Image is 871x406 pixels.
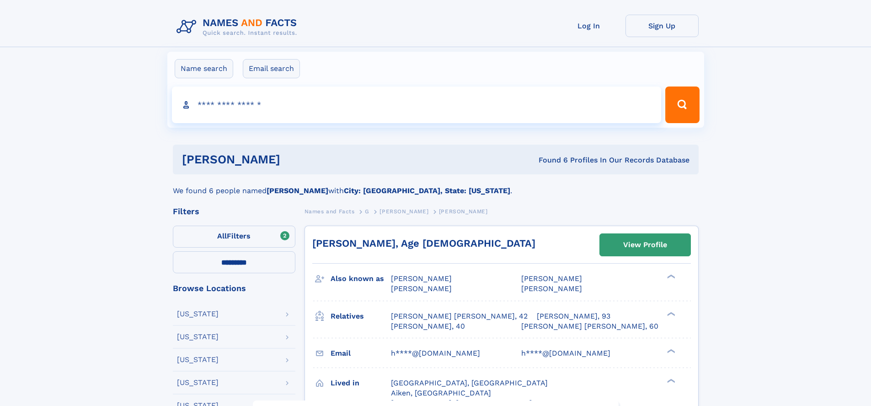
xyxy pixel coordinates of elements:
[665,348,676,354] div: ❯
[173,226,295,248] label: Filters
[391,274,452,283] span: [PERSON_NAME]
[312,238,535,249] a: [PERSON_NAME], Age [DEMOGRAPHIC_DATA]
[600,234,690,256] a: View Profile
[552,15,625,37] a: Log In
[665,311,676,317] div: ❯
[177,333,219,341] div: [US_STATE]
[173,15,305,39] img: Logo Names and Facts
[175,59,233,78] label: Name search
[331,271,391,287] h3: Also known as
[625,15,699,37] a: Sign Up
[267,186,328,195] b: [PERSON_NAME]
[182,154,410,165] h1: [PERSON_NAME]
[521,321,658,331] a: [PERSON_NAME] [PERSON_NAME], 60
[665,87,699,123] button: Search Button
[331,309,391,324] h3: Relatives
[177,310,219,318] div: [US_STATE]
[623,234,667,255] div: View Profile
[331,375,391,391] h3: Lived in
[173,207,295,216] div: Filters
[344,186,510,195] b: City: [GEOGRAPHIC_DATA], State: [US_STATE]
[365,206,369,217] a: G
[173,174,699,196] div: We found 6 people named with .
[217,232,227,240] span: All
[537,311,610,321] a: [PERSON_NAME], 93
[379,208,428,215] span: [PERSON_NAME]
[521,284,582,293] span: [PERSON_NAME]
[391,379,548,387] span: [GEOGRAPHIC_DATA], [GEOGRAPHIC_DATA]
[409,155,689,165] div: Found 6 Profiles In Our Records Database
[365,208,369,215] span: G
[177,356,219,363] div: [US_STATE]
[379,206,428,217] a: [PERSON_NAME]
[439,208,488,215] span: [PERSON_NAME]
[331,346,391,361] h3: Email
[391,284,452,293] span: [PERSON_NAME]
[391,311,528,321] a: [PERSON_NAME] [PERSON_NAME], 42
[172,87,662,123] input: search input
[173,284,295,292] div: Browse Locations
[521,274,582,283] span: [PERSON_NAME]
[391,321,465,331] a: [PERSON_NAME], 40
[665,378,676,384] div: ❯
[305,206,355,217] a: Names and Facts
[243,59,300,78] label: Email search
[665,274,676,280] div: ❯
[391,389,491,397] span: Aiken, [GEOGRAPHIC_DATA]
[177,379,219,386] div: [US_STATE]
